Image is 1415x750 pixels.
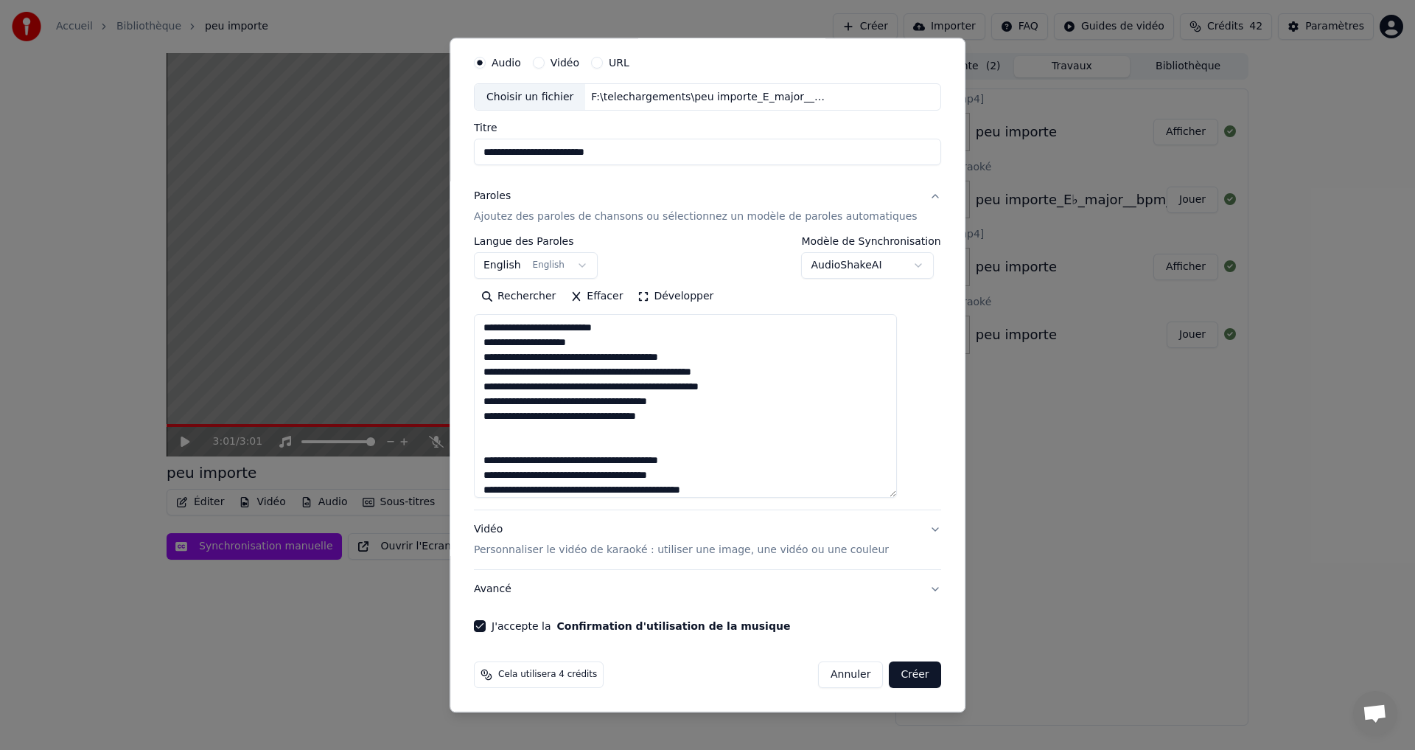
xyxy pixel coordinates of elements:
[475,84,585,111] div: Choisir un fichier
[631,285,722,309] button: Développer
[474,123,941,133] label: Titre
[474,178,941,237] button: ParolesAjoutez des paroles de chansons ou sélectionnez un modèle de paroles automatiques
[474,544,889,558] p: Personnaliser le vidéo de karaoké : utiliser une image, une vidéo ou une couleur
[557,622,791,632] button: J'accepte la
[474,285,563,309] button: Rechercher
[609,58,629,68] label: URL
[498,670,597,681] span: Cela utilisera 4 crédits
[802,237,941,247] label: Modèle de Synchronisation
[586,90,836,105] div: F:\telechargements\peu importe_E_major__bpm_78.wav
[492,58,521,68] label: Audio
[474,511,941,570] button: VidéoPersonnaliser le vidéo de karaoké : utiliser une image, une vidéo ou une couleur
[474,571,941,609] button: Avancé
[474,210,918,225] p: Ajoutez des paroles de chansons ou sélectionnez un modèle de paroles automatiques
[474,237,941,510] div: ParolesAjoutez des paroles de chansons ou sélectionnez un modèle de paroles automatiques
[563,285,630,309] button: Effacer
[551,58,579,68] label: Vidéo
[474,523,889,558] div: Vidéo
[818,662,883,689] button: Annuler
[492,622,790,632] label: J'accepte la
[890,662,941,689] button: Créer
[474,190,511,204] div: Paroles
[474,237,598,247] label: Langue des Paroles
